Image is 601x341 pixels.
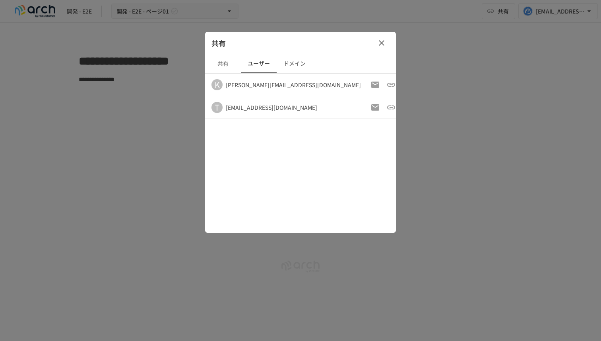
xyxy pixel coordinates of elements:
[211,102,223,113] div: T
[367,77,383,93] button: 招待メールの再送
[241,54,277,73] button: ユーザー
[205,32,396,54] div: 共有
[226,81,361,89] div: [PERSON_NAME][EMAIL_ADDRESS][DOMAIN_NAME]
[367,99,383,115] button: 招待メールの再送
[277,54,312,73] button: ドメイン
[205,54,241,73] button: 共有
[226,103,317,111] div: [EMAIL_ADDRESS][DOMAIN_NAME]
[383,77,399,93] button: 招待URLをコピー（以前のものは破棄）
[211,79,223,90] div: K
[383,99,399,115] button: 招待URLをコピー（以前のものは破棄）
